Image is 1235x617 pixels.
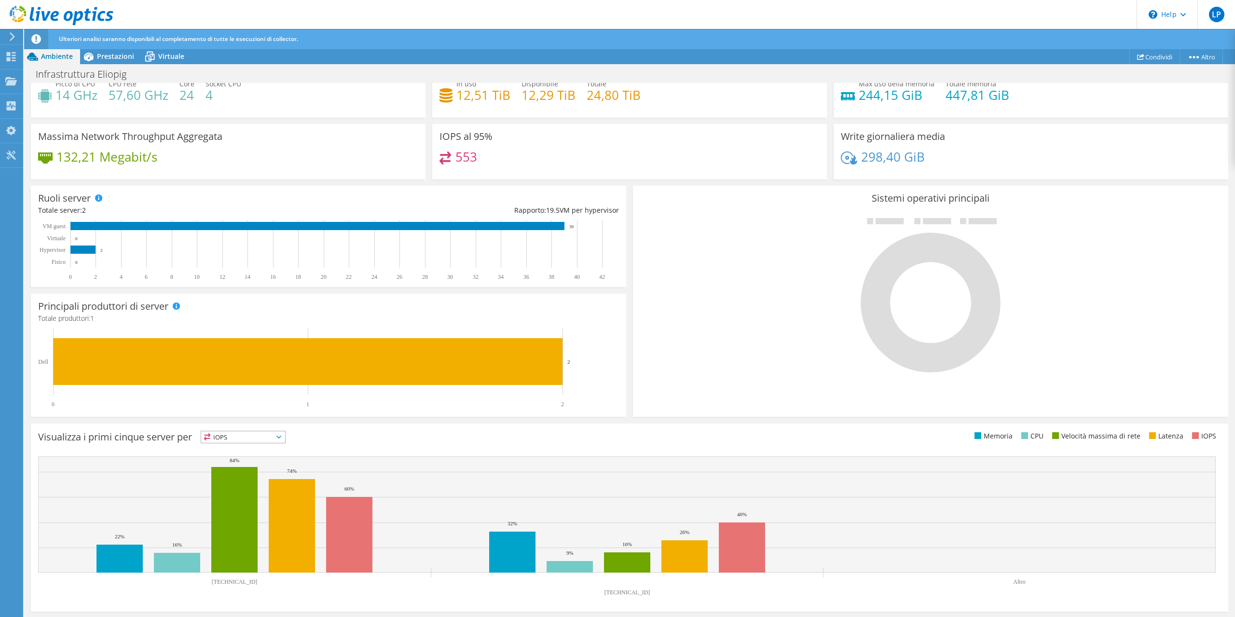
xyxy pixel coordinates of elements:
div: Rapporto: VM per hypervisor [329,205,619,216]
text: 2 [100,248,103,253]
text: 8 [170,274,173,280]
text: 34 [498,274,504,280]
text: 28 [422,274,428,280]
h4: 24,80 TiB [587,90,641,100]
text: 14 [245,274,250,280]
h4: 553 [455,151,477,162]
span: Core [179,79,194,88]
h1: Infrastruttura Eliopig [31,69,141,80]
text: 84% [230,457,239,463]
text: 38 [549,274,554,280]
span: Picco di CPU [55,79,95,88]
li: Latenza [1147,431,1183,441]
span: 19.5 [546,206,560,215]
text: 12 [220,274,225,280]
h4: 14 GHz [55,90,97,100]
text: 40 [574,274,580,280]
span: Prestazioni [97,52,134,61]
span: Totale memoria [946,79,996,88]
span: Virtuale [158,52,184,61]
svg: \n [1149,10,1157,19]
text: 0 [75,236,78,241]
h3: Massima Network Throughput Aggregata [38,131,222,142]
a: Condividi [1129,49,1180,64]
text: 30 [447,274,453,280]
h4: 244,15 GiB [859,90,934,100]
text: 36 [523,274,529,280]
span: In uso [456,79,476,88]
span: Ambiente [41,52,73,61]
span: Ulteriori analisi saranno disponibili al completamento di tutte le esecuzioni di collector. [59,35,298,43]
h4: 447,81 GiB [946,90,1009,100]
text: 2 [94,274,97,280]
text: [TECHNICAL_ID] [212,578,258,585]
text: 26% [680,529,689,535]
text: 22 [346,274,352,280]
h4: 298,40 GiB [861,151,925,162]
span: Socket CPU [206,79,241,88]
text: 0 [52,401,55,408]
text: 24 [371,274,377,280]
h3: IOPS al 95% [439,131,493,142]
text: VM guest [42,223,66,230]
text: Hypervisor [40,247,66,253]
text: [TECHNICAL_ID] [604,589,650,596]
text: 39 [569,224,574,229]
li: IOPS [1190,431,1216,441]
li: CPU [1019,431,1043,441]
text: 0 [75,260,78,265]
text: 20 [321,274,327,280]
text: 74% [287,468,297,474]
text: Altro [1013,578,1025,585]
text: 16% [622,541,632,547]
h3: Write giornaliera media [841,131,945,142]
h3: Sistemi operativi principali [640,193,1221,204]
text: 16% [172,542,182,548]
div: Totale server: [38,205,329,216]
h4: Totale produttori: [38,313,619,324]
span: CPU rete [109,79,137,88]
h4: 57,60 GHz [109,90,168,100]
span: Max uso della memoria [859,79,934,88]
a: Altro [1180,49,1223,64]
li: Velocità massima di rete [1050,431,1140,441]
h4: 132,21 Megabit/s [56,151,157,162]
span: Disponibile [521,79,558,88]
text: 2 [561,401,564,408]
span: 2 [82,206,86,215]
text: Fisico [52,259,66,265]
text: 32% [508,521,517,526]
text: 9% [566,550,574,556]
text: 0 [69,274,72,280]
text: 42 [599,274,605,280]
text: 16 [270,274,276,280]
text: 18 [295,274,301,280]
text: Virtuale [47,235,66,242]
text: 32 [473,274,479,280]
h3: Ruoli server [38,193,91,204]
text: 1 [306,401,309,408]
h3: Principali produttori di server [38,301,168,312]
h4: 12,29 TiB [521,90,576,100]
text: 60% [344,486,354,492]
span: Totale [587,79,606,88]
text: 40% [737,511,747,517]
h4: 24 [179,90,194,100]
span: LP [1209,7,1224,22]
span: IOPS [201,431,285,443]
text: 6 [145,274,148,280]
text: 4 [120,274,123,280]
span: 1 [90,314,94,323]
text: 2 [567,359,570,365]
text: 22% [115,534,124,539]
li: Memoria [972,431,1013,441]
h4: 12,51 TiB [456,90,510,100]
text: 26 [397,274,402,280]
text: 10 [194,274,200,280]
h4: 4 [206,90,241,100]
text: Dell [38,358,48,365]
